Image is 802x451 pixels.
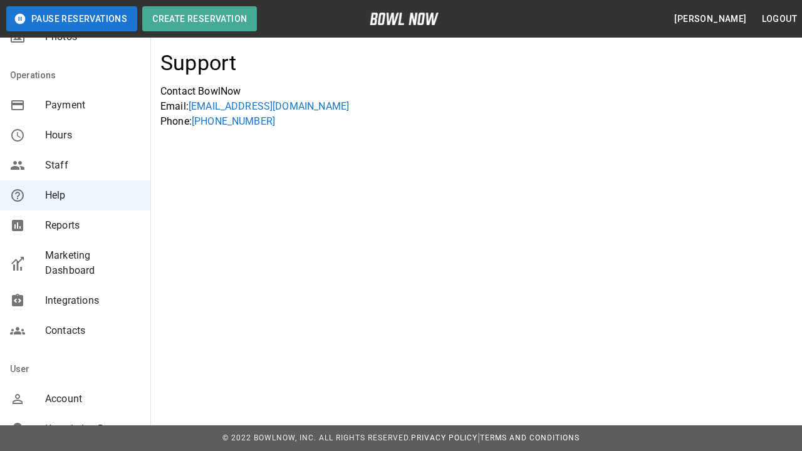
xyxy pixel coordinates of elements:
span: Hours [45,128,140,143]
span: Payment [45,98,140,113]
p: Email: [160,99,792,114]
span: © 2022 BowlNow, Inc. All Rights Reserved. [222,433,411,442]
a: Terms and Conditions [480,433,580,442]
span: Knowledge Base [45,422,140,437]
p: Contact BowlNow [160,84,792,99]
a: [PHONE_NUMBER] [192,115,275,127]
button: Pause Reservations [6,6,137,31]
h4: Support [160,50,237,76]
span: Integrations [45,293,140,308]
span: Contacts [45,323,140,338]
span: Marketing Dashboard [45,248,140,278]
span: Reports [45,218,140,233]
a: Privacy Policy [411,433,477,442]
button: Logout [757,8,802,31]
button: Create Reservation [142,6,257,31]
button: [PERSON_NAME] [669,8,751,31]
img: logo [370,13,439,25]
p: Phone: [160,114,792,129]
span: Account [45,391,140,407]
a: [EMAIL_ADDRESS][DOMAIN_NAME] [189,100,349,112]
span: Staff [45,158,140,173]
span: Help [45,188,140,203]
